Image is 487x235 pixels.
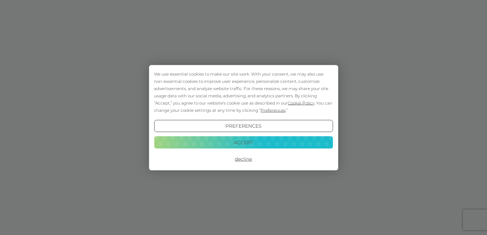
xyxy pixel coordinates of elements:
[154,120,333,132] button: Preferences
[154,153,333,165] button: Decline
[149,65,338,170] div: Cookie Consent Prompt
[288,100,314,105] span: Cookie Policy
[261,107,285,112] span: Preferences
[154,70,333,114] div: We use essential cookies to make our site work. With your consent, we may also use non-essential ...
[154,136,333,149] button: Accept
